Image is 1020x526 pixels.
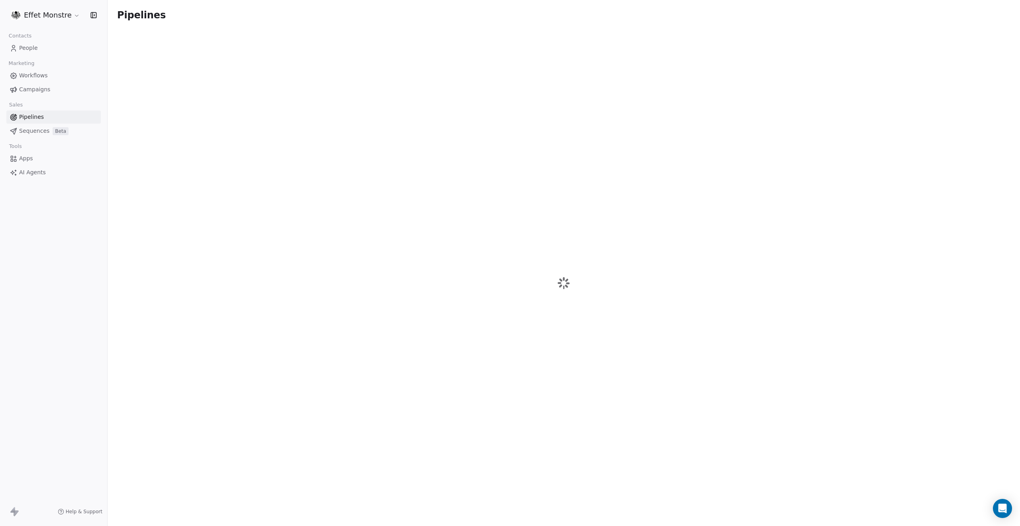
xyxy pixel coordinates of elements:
[6,41,101,55] a: People
[117,10,166,21] span: Pipelines
[66,508,102,515] span: Help & Support
[6,166,101,179] a: AI Agents
[11,10,21,20] img: 97485486_3081046785289558_2010905861240651776_n.png
[993,499,1012,518] div: Open Intercom Messenger
[19,71,48,80] span: Workflows
[5,30,35,42] span: Contacts
[6,99,26,111] span: Sales
[10,8,82,22] button: Effet Monstre
[19,127,49,135] span: Sequences
[19,113,44,121] span: Pipelines
[19,85,50,94] span: Campaigns
[19,154,33,163] span: Apps
[24,10,72,20] span: Effet Monstre
[6,124,101,138] a: SequencesBeta
[19,168,46,177] span: AI Agents
[19,44,38,52] span: People
[6,69,101,82] a: Workflows
[6,110,101,124] a: Pipelines
[6,152,101,165] a: Apps
[5,57,38,69] span: Marketing
[58,508,102,515] a: Help & Support
[6,140,25,152] span: Tools
[53,127,69,135] span: Beta
[6,83,101,96] a: Campaigns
